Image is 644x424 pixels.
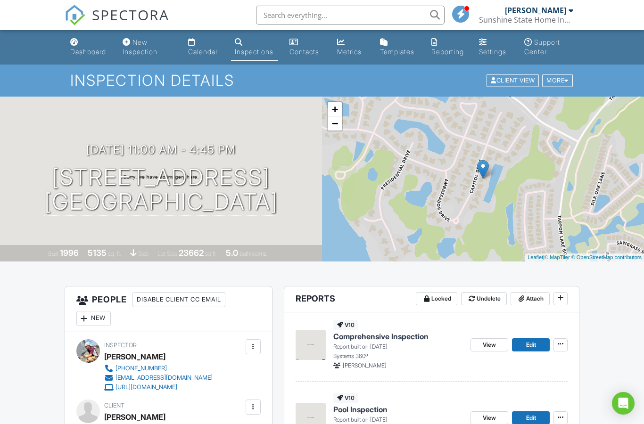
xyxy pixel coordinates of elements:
a: Contacts [286,34,326,61]
div: 1996 [60,248,79,258]
div: [PERSON_NAME] [104,350,165,364]
div: 5.0 [226,248,238,258]
div: Open Intercom Messenger [612,392,635,415]
div: New Inspection [123,38,157,56]
div: Calendar [188,48,218,56]
a: SPECTORA [65,13,169,33]
a: Metrics [333,34,369,61]
div: Sunshine State Home Inspections [479,15,573,24]
a: Inspections [231,34,278,61]
div: [PHONE_NUMBER] [116,365,167,372]
span: Client [104,402,124,409]
div: Client View [487,74,539,87]
a: Templates [376,34,420,61]
div: Templates [380,48,414,56]
span: Built [48,250,58,257]
a: Zoom out [328,116,342,130]
span: sq. ft. [108,250,121,257]
div: New [76,311,111,326]
span: Lot Size [157,250,177,257]
span: Inspector [104,342,137,349]
a: Leaflet [528,254,543,260]
div: Inspections [235,48,273,56]
div: | [525,253,644,261]
div: [PERSON_NAME] [104,410,165,424]
a: Client View [486,76,541,83]
a: Zoom in [328,102,342,116]
a: Settings [475,34,513,61]
div: 5135 [88,248,107,258]
input: Search everything... [256,6,445,24]
div: Contacts [289,48,319,56]
div: Support Center [524,38,560,56]
img: The Best Home Inspection Software - Spectora [65,5,85,25]
div: [EMAIL_ADDRESS][DOMAIN_NAME] [116,374,213,382]
a: New Inspection [119,34,177,61]
div: More [542,74,573,87]
h3: People [65,286,272,332]
a: [PHONE_NUMBER] [104,364,213,373]
a: Support Center [520,34,578,61]
h1: Inspection Details [70,72,573,89]
div: 23662 [179,248,204,258]
span: bathrooms [239,250,266,257]
div: Dashboard [70,48,106,56]
div: [URL][DOMAIN_NAME] [116,383,177,391]
a: Reporting [428,34,468,61]
div: Reporting [431,48,464,56]
a: Dashboard [66,34,111,61]
span: sq.ft. [205,250,217,257]
a: Calendar [184,34,223,61]
div: [PERSON_NAME] [505,6,566,15]
div: Metrics [337,48,362,56]
div: Settings [479,48,506,56]
span: slab [138,250,149,257]
h3: [DATE] 11:00 am - 4:45 pm [86,143,236,156]
a: © OpenStreetMap contributors [571,254,642,260]
span: SPECTORA [92,5,169,24]
a: [EMAIL_ADDRESS][DOMAIN_NAME] [104,373,213,383]
div: Disable Client CC Email [132,292,225,307]
a: [URL][DOMAIN_NAME] [104,383,213,392]
a: © MapTiler [545,254,570,260]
